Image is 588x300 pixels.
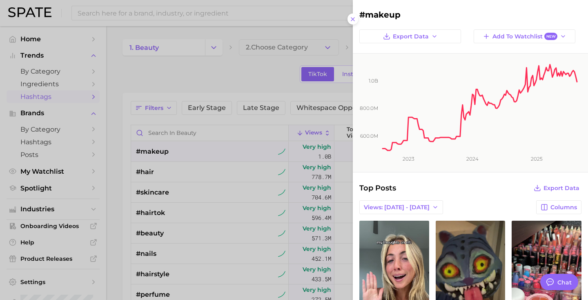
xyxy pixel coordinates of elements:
[474,29,575,43] button: Add to WatchlistNew
[364,204,430,211] span: Views: [DATE] - [DATE]
[359,10,581,20] h2: #makeup
[360,133,378,139] tspan: 600.0m
[466,156,479,162] tspan: 2024
[531,156,543,162] tspan: 2025
[369,78,378,84] tspan: 1.0b
[359,200,443,214] button: Views: [DATE] - [DATE]
[360,105,378,111] tspan: 800.0m
[403,156,414,162] tspan: 2023
[543,185,579,192] span: Export Data
[536,200,581,214] button: Columns
[550,204,577,211] span: Columns
[359,29,461,43] button: Export Data
[532,182,581,194] button: Export Data
[544,33,557,40] span: New
[492,33,557,40] span: Add to Watchlist
[393,33,429,40] span: Export Data
[359,182,396,194] span: Top Posts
